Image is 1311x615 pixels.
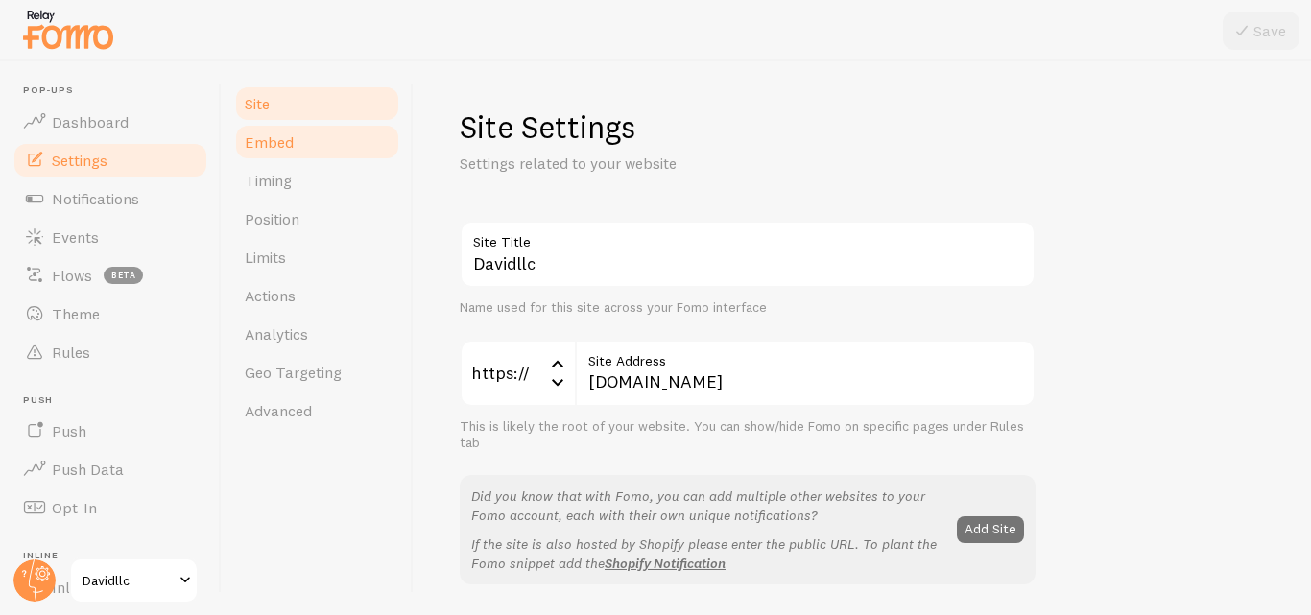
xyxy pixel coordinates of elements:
input: myhonestcompany.com [575,340,1036,407]
a: Opt-In [12,488,209,527]
span: Opt-In [52,498,97,517]
span: Events [52,227,99,247]
a: Settings [12,141,209,179]
span: Limits [245,248,286,267]
a: Site [233,84,401,123]
span: Embed [245,132,294,152]
a: Events [12,218,209,256]
a: Notifications [12,179,209,218]
span: Theme [52,304,100,323]
a: Push Data [12,450,209,488]
button: Add Site [957,516,1024,543]
span: beta [104,267,143,284]
a: Theme [12,295,209,333]
a: Actions [233,276,401,315]
span: Rules [52,343,90,362]
label: Site Address [575,340,1036,372]
span: Dashboard [52,112,129,131]
span: Inline [23,550,209,562]
div: https:// [460,340,575,407]
span: Pop-ups [23,84,209,97]
p: If the site is also hosted by Shopify please enter the public URL. To plant the Fomo snippet add the [471,534,945,573]
span: Position [245,209,299,228]
a: Flows beta [12,256,209,295]
a: Analytics [233,315,401,353]
a: Davidllc [69,557,199,603]
span: Flows [52,266,92,285]
span: Notifications [52,189,139,208]
img: fomo-relay-logo-orange.svg [20,5,116,54]
a: Geo Targeting [233,353,401,391]
span: Advanced [245,401,312,420]
p: Settings related to your website [460,153,920,175]
a: Shopify Notification [605,555,726,572]
p: Did you know that with Fomo, you can add multiple other websites to your Fomo account, each with ... [471,486,945,525]
span: Davidllc [83,569,174,592]
span: Push [52,421,86,440]
label: Site Title [460,221,1036,253]
h1: Site Settings [460,107,1036,147]
a: Embed [233,123,401,161]
a: Rules [12,333,209,371]
span: Push Data [52,460,124,479]
span: Actions [245,286,296,305]
a: Limits [233,238,401,276]
span: Analytics [245,324,308,343]
div: This is likely the root of your website. You can show/hide Fomo on specific pages under Rules tab [460,418,1036,452]
a: Position [233,200,401,238]
a: Dashboard [12,103,209,141]
span: Push [23,394,209,407]
span: Timing [245,171,292,190]
a: Push [12,412,209,450]
span: Geo Targeting [245,363,342,382]
span: Site [245,94,270,113]
span: Settings [52,151,107,170]
a: Timing [233,161,401,200]
div: Name used for this site across your Fomo interface [460,299,1036,317]
a: Advanced [233,391,401,430]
